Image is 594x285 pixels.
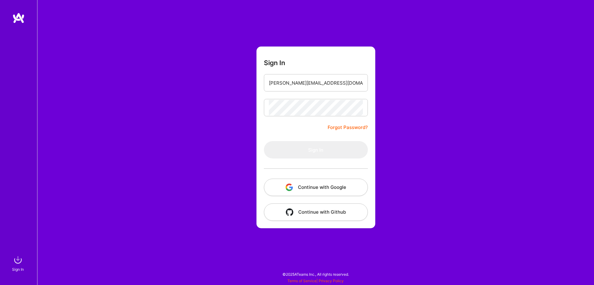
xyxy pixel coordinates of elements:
[287,278,316,283] a: Terms of Service
[286,208,293,216] img: icon
[328,124,368,131] a: Forgot Password?
[264,59,285,67] h3: Sign In
[319,278,344,283] a: Privacy Policy
[264,141,368,158] button: Sign In
[12,12,25,24] img: logo
[37,266,594,282] div: © 2025 ATeams Inc., All rights reserved.
[287,278,344,283] span: |
[13,254,24,273] a: sign inSign In
[264,179,368,196] button: Continue with Google
[286,184,293,191] img: icon
[12,266,24,273] div: Sign In
[12,254,24,266] img: sign in
[264,203,368,221] button: Continue with Github
[269,75,363,91] input: Email...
